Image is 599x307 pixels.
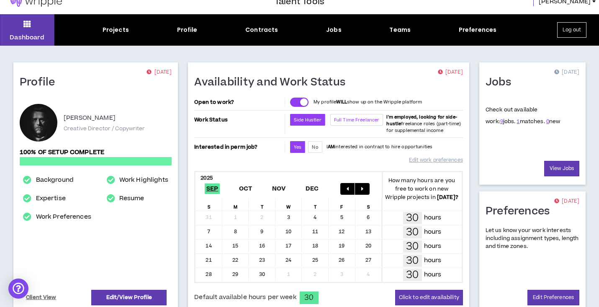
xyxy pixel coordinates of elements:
[245,26,278,34] div: Contracts
[437,193,458,201] b: [DATE] ?
[194,99,283,106] p: Open to work?
[546,118,560,125] span: new
[554,68,579,77] p: [DATE]
[424,242,442,251] p: hours
[249,198,275,211] div: T
[557,22,586,38] button: Log out
[500,118,503,125] a: 9
[312,144,318,150] span: No
[36,212,91,222] a: Work Preferences
[527,290,579,305] a: Edit Preferences
[382,176,462,201] p: How many hours are you free to work on new Wripple projects in
[459,26,497,34] div: Preferences
[194,293,296,302] span: Default available hours per week
[326,144,433,150] p: I interested in contract to hire opportunities
[64,113,116,123] p: [PERSON_NAME]
[25,290,58,305] a: Client View
[546,118,549,125] a: 0
[195,198,222,211] div: S
[424,227,442,237] p: hours
[20,104,57,142] div: Jason C.
[10,33,44,42] p: Dashboard
[91,290,167,305] a: Edit/View Profile
[270,183,288,194] span: Nov
[486,205,556,218] h1: Preferences
[554,197,579,206] p: [DATE]
[177,26,198,34] div: Profile
[329,198,355,211] div: F
[326,26,342,34] div: Jobs
[275,198,302,211] div: W
[355,198,382,211] div: S
[409,153,463,168] a: Edit work preferences
[20,148,172,157] p: 100% of setup complete
[328,144,334,150] strong: AM
[389,26,411,34] div: Teams
[424,256,442,265] p: hours
[486,106,560,125] p: Check out available work:
[517,118,545,125] span: matches.
[302,198,329,211] div: T
[8,279,28,299] div: Open Intercom Messenger
[500,118,516,125] span: jobs.
[194,76,352,89] h1: Availability and Work Status
[424,270,442,279] p: hours
[438,68,463,77] p: [DATE]
[36,193,66,204] a: Expertise
[395,290,463,305] button: Click to edit availability
[424,213,442,222] p: hours
[544,161,579,176] a: View Jobs
[294,144,301,150] span: Yes
[36,175,74,185] a: Background
[386,114,457,127] b: I'm employed, looking for side-hustle
[194,141,283,153] p: Interested in perm job?
[334,117,380,123] span: Full Time Freelancer
[103,26,129,34] div: Projects
[304,183,321,194] span: Dec
[386,114,461,134] span: freelance roles (part-time) for supplemental income
[64,125,145,132] p: Creative Director / Copywriter
[205,183,220,194] span: Sep
[336,99,347,105] strong: WILL
[147,68,172,77] p: [DATE]
[119,175,168,185] a: Work Highlights
[517,118,519,125] a: 1
[486,76,517,89] h1: Jobs
[119,193,144,204] a: Resume
[314,99,422,106] p: My profile show up on the Wripple platform
[222,198,249,211] div: M
[20,76,62,89] h1: Profile
[486,227,579,251] p: Let us know your work interests including assignment types, length and time zones.
[237,183,254,194] span: Oct
[201,174,213,182] b: 2025
[194,114,283,126] p: Work Status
